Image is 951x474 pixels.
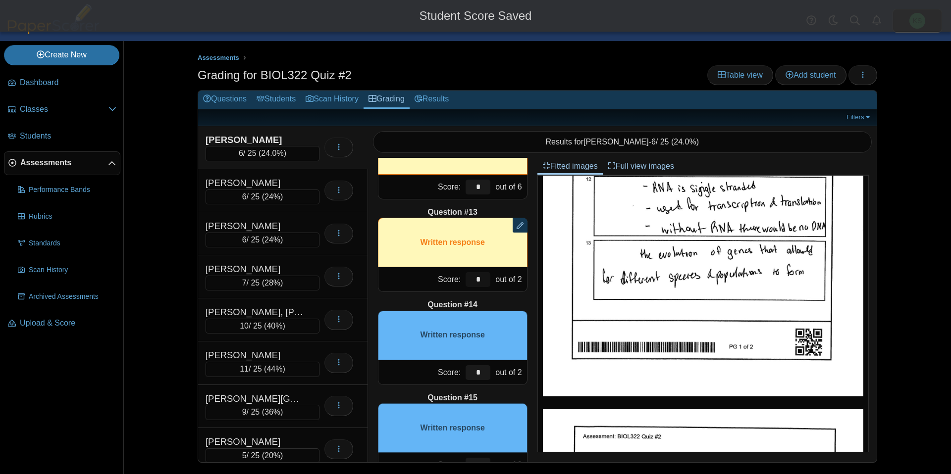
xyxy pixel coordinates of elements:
span: Classes [20,104,108,115]
div: [PERSON_NAME][GEOGRAPHIC_DATA] [206,392,305,405]
span: Standards [29,238,116,248]
a: Upload & Score [4,312,120,335]
a: Add student [775,65,846,85]
span: 36% [264,408,280,416]
span: 7 [242,279,247,287]
h1: Grading for BIOL322 Quiz #2 [198,67,352,84]
div: out of 2 [493,360,527,384]
span: 20% [264,451,280,460]
div: / 25 ( ) [206,233,319,247]
a: Full view images [603,158,679,175]
span: 24.0% [261,149,283,157]
span: 40% [266,322,282,330]
div: / 25 ( ) [206,362,319,377]
a: Rubrics [14,205,120,229]
div: Score: [378,267,464,291]
a: Scan History [301,91,364,109]
a: Students [252,91,301,109]
div: / 25 ( ) [206,190,319,204]
a: Classes [4,98,120,122]
div: out of 6 [493,175,527,199]
span: Assessments [198,54,239,61]
span: 24% [264,236,280,244]
span: Rubrics [29,212,116,222]
div: [PERSON_NAME], [PERSON_NAME] [206,306,305,319]
a: Grading [364,91,410,109]
div: / 25 ( ) [206,146,319,161]
div: / 25 ( ) [206,319,319,333]
span: Performance Bands [29,185,116,195]
span: Dashboard [20,77,116,88]
span: 24% [264,192,280,201]
a: Performance Bands [14,178,120,202]
span: 6 [239,149,243,157]
span: 44% [266,365,282,373]
div: Score: [378,175,464,199]
a: Questions [198,91,252,109]
span: Table view [718,71,763,79]
a: Archived Assessments [14,285,120,309]
span: 6 [242,236,247,244]
span: 28% [264,279,280,287]
a: Dashboard [4,71,120,95]
div: Student Score Saved [7,7,944,24]
a: PaperScorer [4,27,103,36]
a: Filters [844,112,874,122]
span: 11 [240,365,249,373]
div: [PERSON_NAME] [206,134,305,146]
b: Question #13 [427,207,477,218]
div: [PERSON_NAME] [206,263,305,276]
a: Standards [14,232,120,255]
span: Students [20,131,116,142]
div: / 25 ( ) [206,276,319,290]
span: Upload & Score [20,318,116,329]
span: 10 [240,322,249,330]
a: Fitted images [537,158,603,175]
span: 24.0% [674,138,696,146]
div: Written response [378,218,528,267]
b: Question #14 [427,299,477,310]
span: Scan History [29,265,116,275]
a: Assessments [4,151,120,175]
div: [PERSON_NAME] [206,435,305,448]
span: 9 [242,408,247,416]
a: Scan History [14,258,120,282]
a: Create New [4,45,119,65]
span: Archived Assessments [29,292,116,302]
span: Add student [786,71,836,79]
div: / 25 ( ) [206,405,319,420]
div: [PERSON_NAME] [206,349,305,362]
a: Students [4,125,120,148]
div: out of 2 [493,267,527,291]
div: [PERSON_NAME] [206,177,305,190]
a: Table view [707,65,773,85]
b: Question #15 [427,392,477,403]
div: / 25 ( ) [206,448,319,463]
div: Results for - / 25 ( ) [373,131,872,153]
span: 5 [242,451,247,460]
div: Written response [378,403,528,453]
div: Score: [378,360,464,384]
a: Results [410,91,454,109]
a: Assessments [195,52,242,64]
div: Written response [378,311,528,360]
span: Assessments [20,157,108,168]
span: 6 [651,138,656,146]
span: [PERSON_NAME] [583,138,649,146]
div: [PERSON_NAME] [206,220,305,233]
span: 6 [242,192,247,201]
